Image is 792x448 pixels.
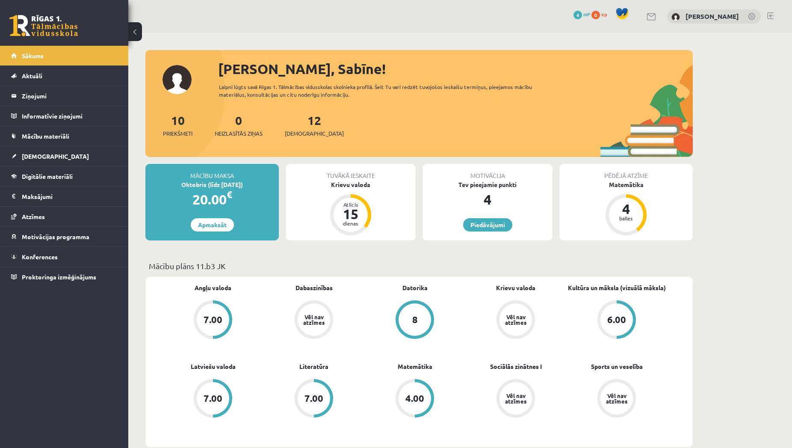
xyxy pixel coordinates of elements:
a: 8 [364,300,465,341]
a: Ziņojumi [11,86,118,106]
a: Atzīmes [11,207,118,226]
a: Proktoringa izmēģinājums [11,267,118,287]
span: Aktuāli [22,72,42,80]
a: Konferences [11,247,118,267]
span: [DEMOGRAPHIC_DATA] [22,152,89,160]
span: [DEMOGRAPHIC_DATA] [285,129,344,138]
div: Atlicis [338,202,363,207]
a: Vēl nav atzīmes [566,379,667,419]
a: Krievu valoda Atlicis 15 dienas [286,180,416,237]
span: Neizlasītās ziņas [215,129,263,138]
a: 7.00 [263,379,364,419]
img: Sabīne Straupeniece [671,13,680,21]
div: 20.00 [145,189,279,210]
a: Dabaszinības [296,283,333,292]
div: Oktobris (līdz [DATE]) [145,180,279,189]
a: 0Neizlasītās ziņas [215,113,263,138]
div: Vēl nav atzīmes [302,314,326,325]
a: Sociālās zinātnes I [490,362,542,371]
a: Vēl nav atzīmes [465,300,566,341]
a: [PERSON_NAME] [686,12,739,21]
a: Matemātika 4 balles [559,180,693,237]
div: Pēdējā atzīme [559,164,693,180]
a: 6.00 [566,300,667,341]
span: Atzīmes [22,213,45,220]
a: Aktuāli [11,66,118,86]
span: xp [601,11,607,18]
div: 7.00 [204,315,222,324]
span: Proktoringa izmēģinājums [22,273,96,281]
div: 4 [613,202,639,216]
a: Informatīvie ziņojumi [11,106,118,126]
div: Matemātika [559,180,693,189]
a: Piedāvājumi [463,218,512,231]
div: 15 [338,207,363,221]
legend: Maksājumi [22,187,118,206]
span: Sākums [22,52,44,59]
legend: Ziņojumi [22,86,118,106]
a: Vēl nav atzīmes [465,379,566,419]
a: Sports un veselība [591,362,643,371]
div: [PERSON_NAME], Sabīne! [218,59,693,79]
div: Tuvākā ieskaite [286,164,416,180]
span: € [227,188,232,201]
span: Priekšmeti [163,129,192,138]
a: 7.00 [163,300,263,341]
a: 0 xp [591,11,611,18]
p: Mācību plāns 11.b3 JK [149,260,689,272]
div: 7.00 [304,394,323,403]
a: Rīgas 1. Tālmācības vidusskola [9,15,78,36]
a: Kultūra un māksla (vizuālā māksla) [568,283,666,292]
div: balles [613,216,639,221]
div: 8 [412,315,418,324]
div: Tev pieejamie punkti [423,180,553,189]
div: dienas [338,221,363,226]
a: [DEMOGRAPHIC_DATA] [11,146,118,166]
div: Motivācija [423,164,553,180]
a: Angļu valoda [195,283,231,292]
a: Latviešu valoda [191,362,236,371]
span: Mācību materiāli [22,132,69,140]
a: 4.00 [364,379,465,419]
a: Literatūra [299,362,328,371]
a: Datorika [402,283,428,292]
div: Vēl nav atzīmes [504,393,528,404]
a: 12[DEMOGRAPHIC_DATA] [285,113,344,138]
a: Matemātika [398,362,432,371]
span: Konferences [22,253,58,261]
a: Mācību materiāli [11,126,118,146]
div: Mācību maksa [145,164,279,180]
div: Laipni lūgts savā Rīgas 1. Tālmācības vidusskolas skolnieka profilā. Šeit Tu vari redzēt tuvojošo... [219,83,547,98]
a: Apmaksāt [191,218,234,231]
div: Vēl nav atzīmes [605,393,629,404]
legend: Informatīvie ziņojumi [22,106,118,126]
div: Krievu valoda [286,180,416,189]
div: 4.00 [405,394,424,403]
a: 4 mP [573,11,590,18]
div: 6.00 [607,315,626,324]
a: Krievu valoda [496,283,535,292]
div: Vēl nav atzīmes [504,314,528,325]
a: 7.00 [163,379,263,419]
div: 7.00 [204,394,222,403]
span: 4 [573,11,582,19]
a: Digitālie materiāli [11,166,118,186]
span: Digitālie materiāli [22,172,73,180]
span: mP [583,11,590,18]
a: Maksājumi [11,187,118,206]
span: 0 [591,11,600,19]
a: 10Priekšmeti [163,113,192,138]
a: Sākums [11,46,118,65]
span: Motivācijas programma [22,233,89,240]
a: Vēl nav atzīmes [263,300,364,341]
div: 4 [423,189,553,210]
a: Motivācijas programma [11,227,118,246]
